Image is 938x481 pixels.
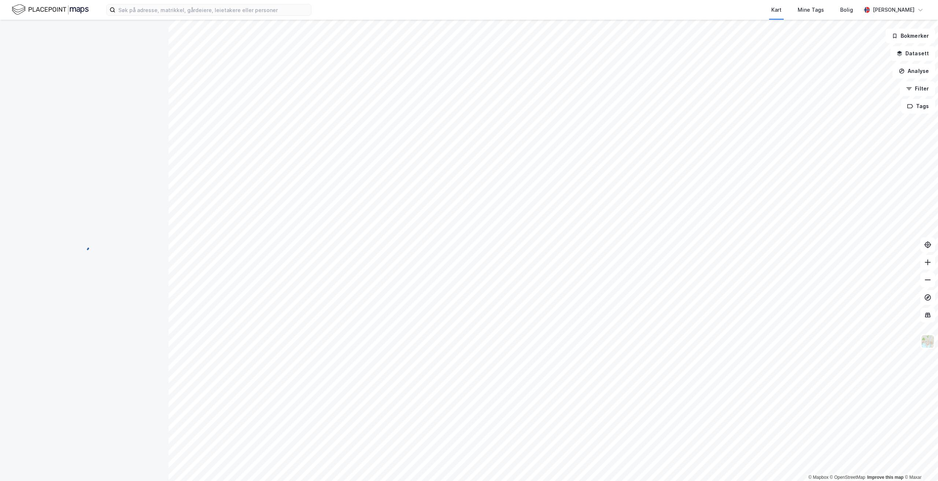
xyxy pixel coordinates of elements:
[921,334,935,348] img: Z
[771,5,782,14] div: Kart
[78,240,90,252] img: spinner.a6d8c91a73a9ac5275cf975e30b51cfb.svg
[893,64,935,78] button: Analyse
[890,46,935,61] button: Datasett
[115,4,311,15] input: Søk på adresse, matrikkel, gårdeiere, leietakere eller personer
[900,81,935,96] button: Filter
[867,475,904,480] a: Improve this map
[830,475,865,480] a: OpenStreetMap
[12,3,89,16] img: logo.f888ab2527a4732fd821a326f86c7f29.svg
[840,5,853,14] div: Bolig
[798,5,824,14] div: Mine Tags
[901,446,938,481] iframe: Chat Widget
[808,475,828,480] a: Mapbox
[901,99,935,114] button: Tags
[873,5,915,14] div: [PERSON_NAME]
[901,446,938,481] div: Kontrollprogram for chat
[886,29,935,43] button: Bokmerker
